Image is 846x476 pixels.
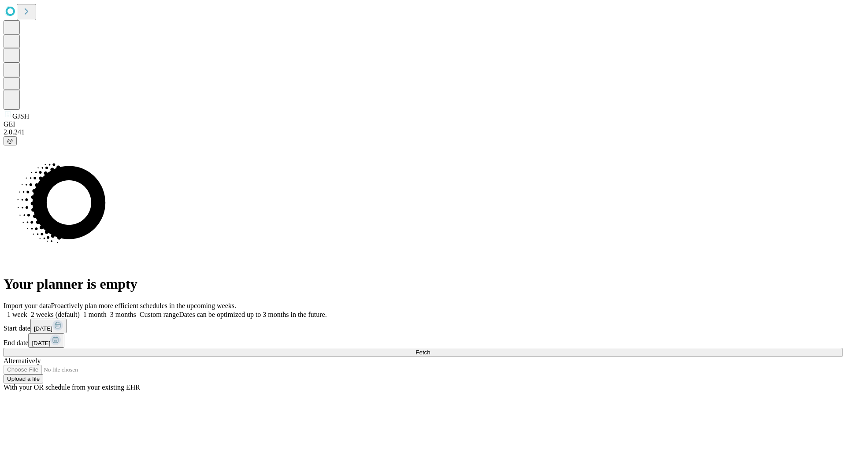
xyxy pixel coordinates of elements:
span: Custom range [140,311,179,318]
button: @ [4,136,17,145]
span: 1 week [7,311,27,318]
button: Fetch [4,348,842,357]
button: [DATE] [30,319,67,333]
button: Upload a file [4,374,43,383]
h1: Your planner is empty [4,276,842,292]
span: @ [7,138,13,144]
span: 2 weeks (default) [31,311,80,318]
span: [DATE] [34,325,52,332]
span: Dates can be optimized up to 3 months in the future. [179,311,327,318]
span: Fetch [416,349,430,356]
span: [DATE] [32,340,50,346]
div: GEI [4,120,842,128]
div: End date [4,333,842,348]
div: 2.0.241 [4,128,842,136]
span: Alternatively [4,357,41,364]
span: With your OR schedule from your existing EHR [4,383,140,391]
span: GJSH [12,112,29,120]
span: 3 months [110,311,136,318]
div: Start date [4,319,842,333]
span: Proactively plan more efficient schedules in the upcoming weeks. [51,302,236,309]
button: [DATE] [28,333,64,348]
span: 1 month [83,311,107,318]
span: Import your data [4,302,51,309]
